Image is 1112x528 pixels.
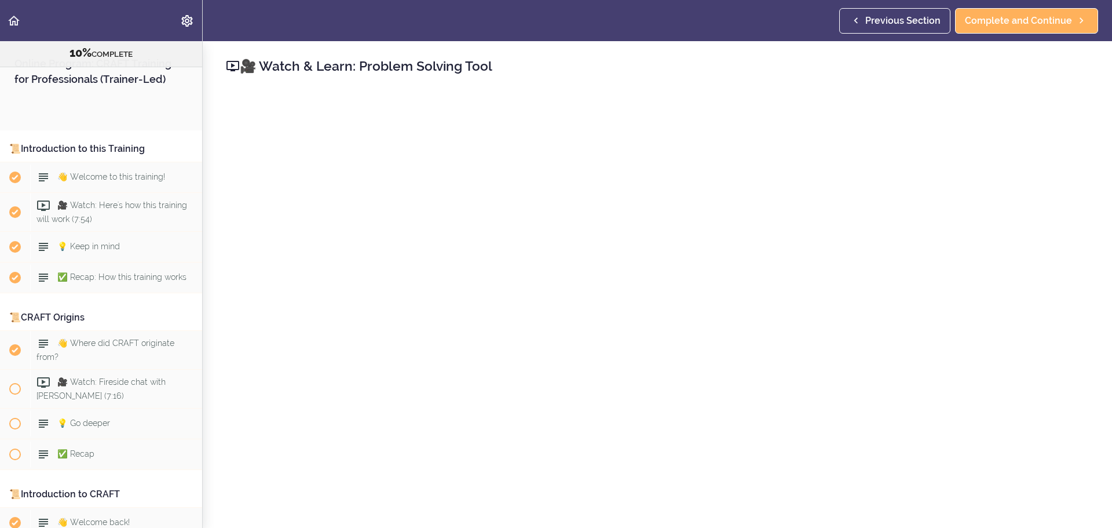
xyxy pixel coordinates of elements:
h2: 🎥 Watch & Learn: Problem Solving Tool [226,56,1089,76]
span: 👋 Welcome back! [57,518,130,527]
a: Complete and Continue [955,8,1098,34]
span: ✅ Recap [57,449,94,458]
span: 💡 Keep in mind [57,242,120,251]
span: ✅ Recap: How this training works [57,272,186,282]
span: 🎥 Watch: Here's how this training will work (7:54) [36,201,187,223]
span: Complete and Continue [965,14,1072,28]
span: 💡 Go deeper [57,418,110,428]
span: 👋 Where did CRAFT originate from? [36,338,174,361]
a: Previous Section [839,8,950,34]
div: COMPLETE [14,46,188,61]
span: 👋 Welcome to this training! [57,172,165,181]
svg: Back to course curriculum [7,14,21,28]
span: Previous Section [865,14,941,28]
svg: Settings Menu [180,14,194,28]
span: 🎥 Watch: Fireside chat with [PERSON_NAME] (7:16) [36,377,166,400]
span: 10% [69,46,92,60]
